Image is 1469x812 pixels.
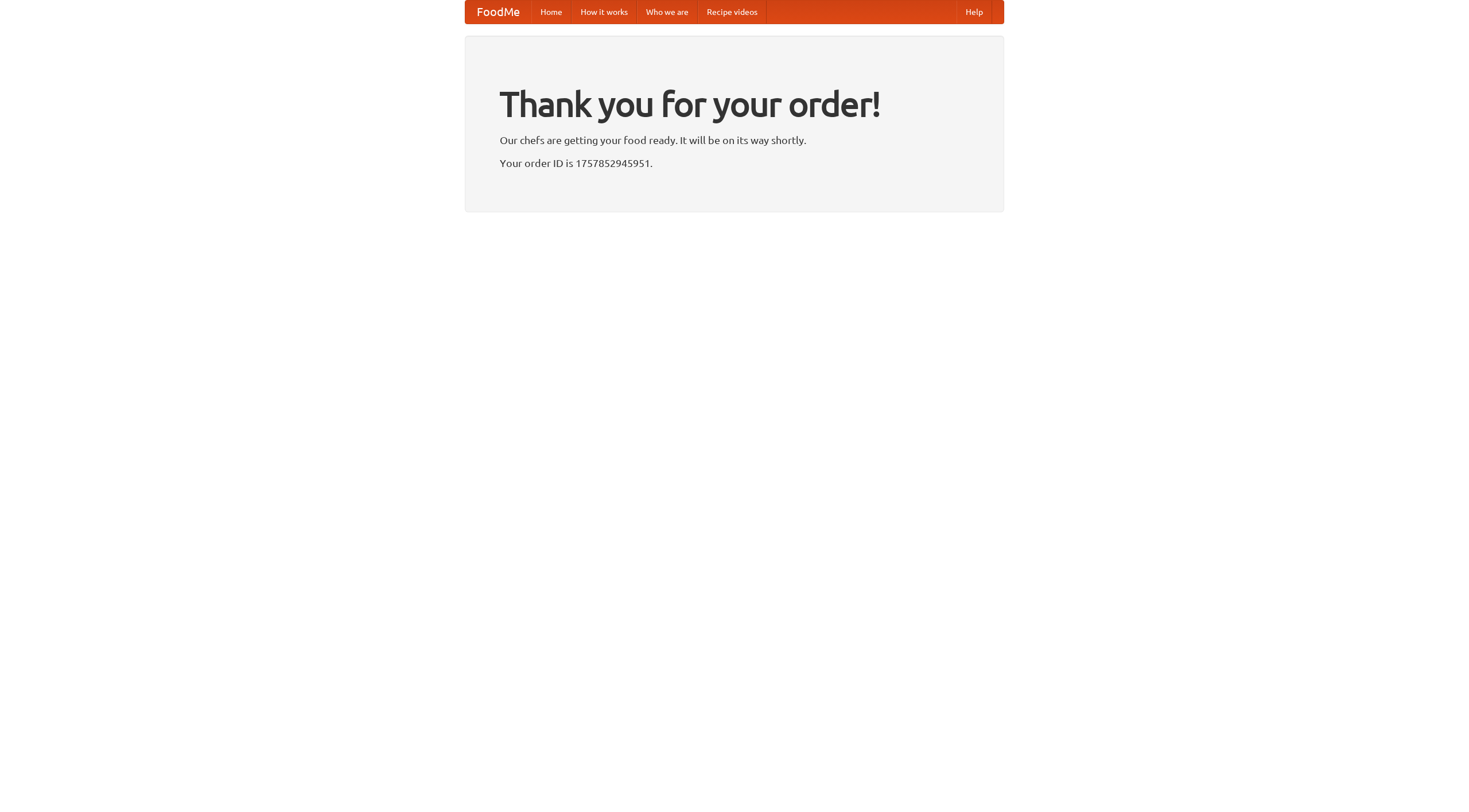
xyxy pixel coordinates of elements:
a: How it works [572,1,637,24]
h1: Thank you for your order! [500,76,969,131]
p: Our chefs are getting your food ready. It will be on its way shortly. [500,131,969,149]
a: FoodMe [465,1,531,24]
a: Help [957,1,992,24]
p: Your order ID is 1757852945951. [500,154,969,172]
a: Who we are [637,1,698,24]
a: Home [531,1,572,24]
a: Recipe videos [698,1,767,24]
